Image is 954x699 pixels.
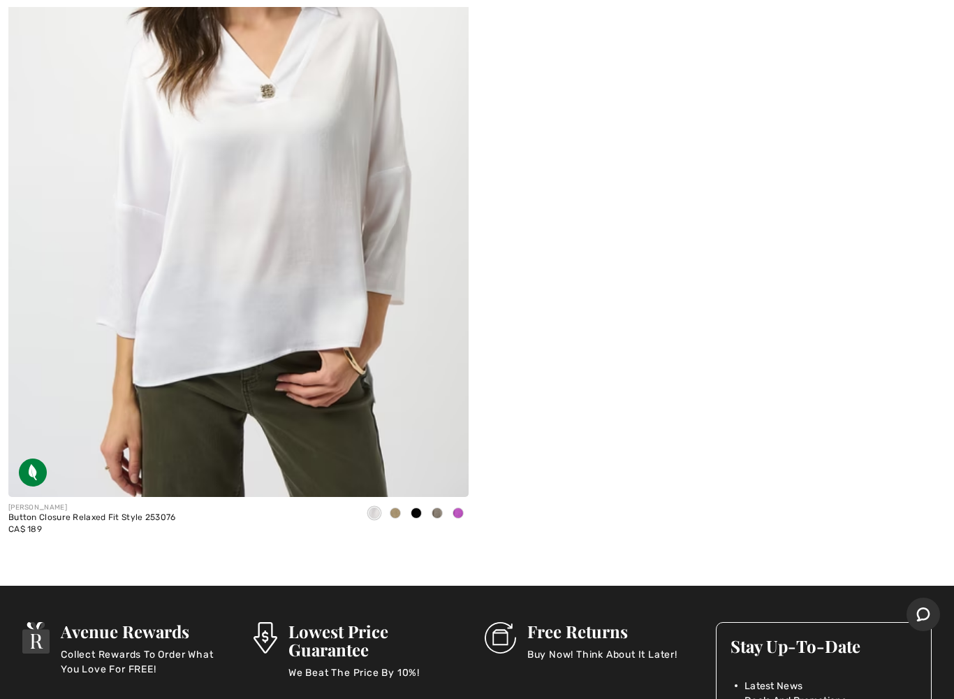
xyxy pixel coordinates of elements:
[8,513,176,523] div: Button Closure Relaxed Fit Style 253076
[61,622,231,640] h3: Avenue Rewards
[254,622,277,654] img: Lowest Price Guarantee
[288,665,463,693] p: We Beat The Price By 10%!
[527,622,677,640] h3: Free Returns
[744,679,802,693] span: Latest News
[385,503,406,526] div: Java
[427,503,448,526] div: Moonstone
[527,647,677,675] p: Buy Now! Think About It Later!
[8,503,176,513] div: [PERSON_NAME]
[364,503,385,526] div: Vanilla 30
[485,622,516,654] img: Free Returns
[19,459,47,487] img: Sustainable Fabric
[288,622,463,658] h3: Lowest Price Guarantee
[22,622,50,654] img: Avenue Rewards
[8,524,42,534] span: CA$ 189
[731,637,918,655] h3: Stay Up-To-Date
[907,598,940,633] iframe: Opens a widget where you can chat to one of our agents
[406,503,427,526] div: Black
[448,503,469,526] div: Cosmos
[61,647,231,675] p: Collect Rewards To Order What You Love For FREE!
